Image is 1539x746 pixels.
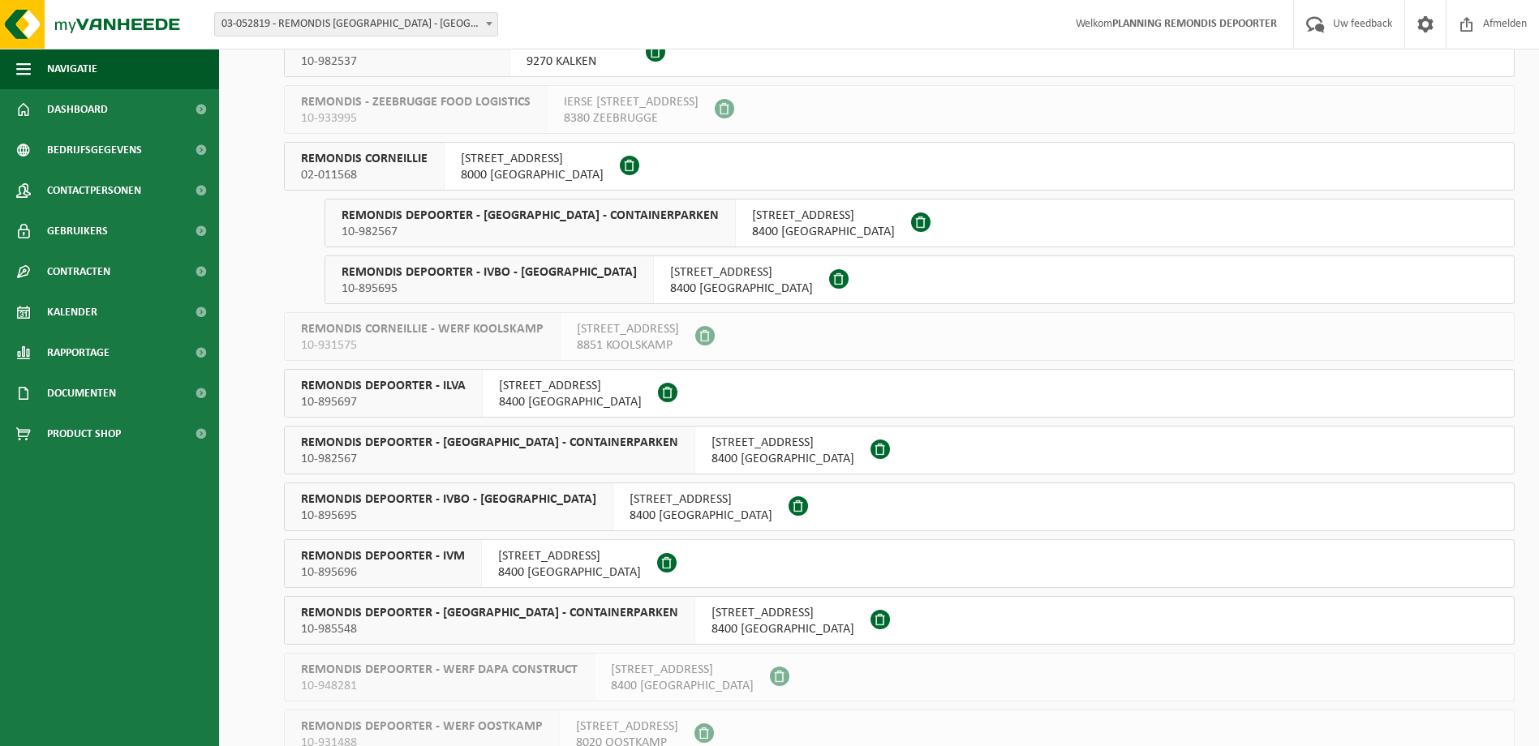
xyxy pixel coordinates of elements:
[711,435,854,451] span: [STREET_ADDRESS]
[711,621,854,637] span: 8400 [GEOGRAPHIC_DATA]
[301,451,678,467] span: 10-982567
[499,378,642,394] span: [STREET_ADDRESS]
[47,251,110,292] span: Contracten
[301,662,578,678] span: REMONDIS DEPOORTER - WERF DAPA CONSTRUCT
[301,337,544,354] span: 10-931575
[301,435,678,451] span: REMONDIS DEPOORTER - [GEOGRAPHIC_DATA] - CONTAINERPARKEN
[47,373,116,414] span: Documenten
[47,332,110,373] span: Rapportage
[301,621,678,637] span: 10-985548
[284,482,1515,531] button: REMONDIS DEPOORTER - IVBO - [GEOGRAPHIC_DATA] 10-895695 [STREET_ADDRESS]8400 [GEOGRAPHIC_DATA]
[301,167,428,183] span: 02-011568
[461,151,604,167] span: [STREET_ADDRESS]
[325,255,1515,304] button: REMONDIS DEPOORTER - IVBO - [GEOGRAPHIC_DATA] 10-895695 [STREET_ADDRESS]8400 [GEOGRAPHIC_DATA]
[342,208,719,224] span: REMONDIS DEPOORTER - [GEOGRAPHIC_DATA] - CONTAINERPARKEN
[342,264,637,281] span: REMONDIS DEPOORTER - IVBO - [GEOGRAPHIC_DATA]
[564,94,699,110] span: IERSE [STREET_ADDRESS]
[342,224,719,240] span: 10-982567
[301,491,596,508] span: REMONDIS DEPOORTER - IVBO - [GEOGRAPHIC_DATA]
[284,426,1515,474] button: REMONDIS DEPOORTER - [GEOGRAPHIC_DATA] - CONTAINERPARKEN 10-982567 [STREET_ADDRESS]8400 [GEOGRAPH...
[284,28,1515,77] button: REMONDIS - WERF KOUTERSTRAAT 10-982537 KOUTERSTRAAT 2-49270 KALKEN
[301,151,428,167] span: REMONDIS CORNEILLIE
[630,508,772,524] span: 8400 [GEOGRAPHIC_DATA]
[47,414,121,454] span: Product Shop
[711,605,854,621] span: [STREET_ADDRESS]
[301,564,465,581] span: 10-895696
[577,321,679,337] span: [STREET_ADDRESS]
[301,605,678,621] span: REMONDIS DEPOORTER - [GEOGRAPHIC_DATA] - CONTAINERPARKEN
[670,281,813,297] span: 8400 [GEOGRAPHIC_DATA]
[301,718,543,735] span: REMONDIS DEPOORTER - WERF OOSTKAMP
[301,94,531,110] span: REMONDIS - ZEEBRUGGE FOOD LOGISTICS
[284,596,1515,645] button: REMONDIS DEPOORTER - [GEOGRAPHIC_DATA] - CONTAINERPARKEN 10-985548 [STREET_ADDRESS]8400 [GEOGRAPH...
[564,110,699,126] span: 8380 ZEEBRUGGE
[498,564,641,581] span: 8400 [GEOGRAPHIC_DATA]
[47,130,142,170] span: Bedrijfsgegevens
[752,224,895,240] span: 8400 [GEOGRAPHIC_DATA]
[461,167,604,183] span: 8000 [GEOGRAPHIC_DATA]
[301,378,466,394] span: REMONDIS DEPOORTER - ILVA
[284,539,1515,588] button: REMONDIS DEPOORTER - IVM 10-895696 [STREET_ADDRESS]8400 [GEOGRAPHIC_DATA]
[577,337,679,354] span: 8851 KOOLSKAMP
[47,89,108,130] span: Dashboard
[611,678,754,694] span: 8400 [GEOGRAPHIC_DATA]
[284,369,1515,418] button: REMONDIS DEPOORTER - ILVA 10-895697 [STREET_ADDRESS]8400 [GEOGRAPHIC_DATA]
[630,491,772,508] span: [STREET_ADDRESS]
[342,281,637,297] span: 10-895695
[214,12,498,36] span: 03-052819 - REMONDIS WEST-VLAANDEREN - OOSTENDE
[1112,18,1277,30] strong: PLANNING REMONDIS DEPOORTER
[47,211,108,251] span: Gebruikers
[301,110,531,126] span: 10-933995
[301,321,544,337] span: REMONDIS CORNEILLIE - WERF KOOLSKAMP
[47,49,97,89] span: Navigatie
[215,13,497,36] span: 03-052819 - REMONDIS WEST-VLAANDEREN - OOSTENDE
[47,292,97,332] span: Kalender
[499,394,642,410] span: 8400 [GEOGRAPHIC_DATA]
[711,451,854,467] span: 8400 [GEOGRAPHIC_DATA]
[301,54,493,70] span: 10-982537
[284,142,1515,191] button: REMONDIS CORNEILLIE 02-011568 [STREET_ADDRESS]8000 [GEOGRAPHIC_DATA]
[301,548,465,564] span: REMONDIS DEPOORTER - IVM
[47,170,141,211] span: Contactpersonen
[752,208,895,224] span: [STREET_ADDRESS]
[301,394,466,410] span: 10-895697
[301,678,578,694] span: 10-948281
[527,54,630,70] span: 9270 KALKEN
[498,548,641,564] span: [STREET_ADDRESS]
[301,508,596,524] span: 10-895695
[611,662,754,678] span: [STREET_ADDRESS]
[576,718,678,735] span: [STREET_ADDRESS]
[670,264,813,281] span: [STREET_ADDRESS]
[325,199,1515,247] button: REMONDIS DEPOORTER - [GEOGRAPHIC_DATA] - CONTAINERPARKEN 10-982567 [STREET_ADDRESS]8400 [GEOGRAPH...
